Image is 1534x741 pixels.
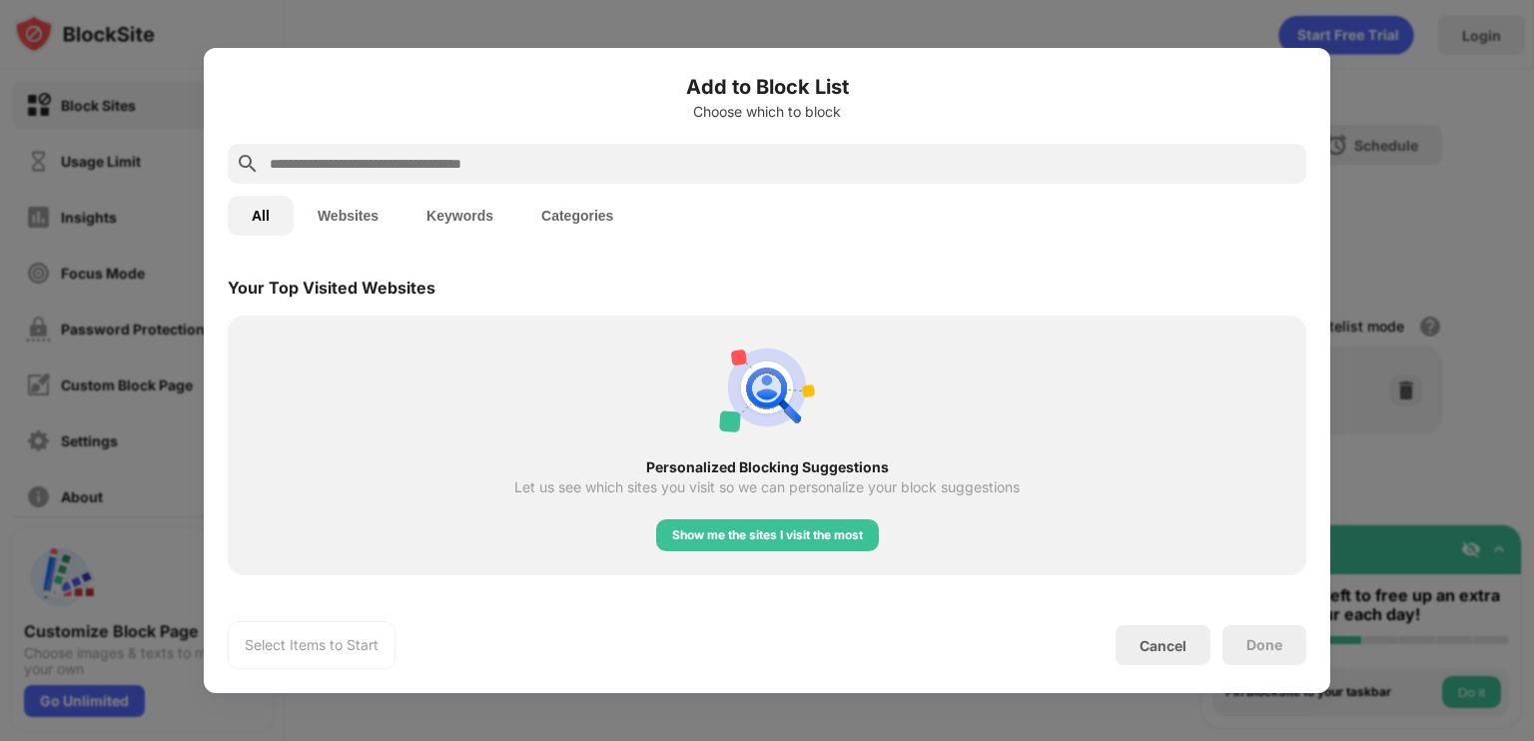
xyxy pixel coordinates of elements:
button: Categories [517,196,637,236]
div: Choose which to block [228,104,1306,120]
div: Your Top Visited Websites [228,278,435,298]
img: personal-suggestions.svg [719,340,815,435]
div: Let us see which sites you visit so we can personalize your block suggestions [514,479,1020,495]
button: Keywords [402,196,517,236]
div: Show me the sites I visit the most [672,525,863,545]
h6: Add to Block List [228,72,1306,102]
div: Personalized Blocking Suggestions [264,459,1270,475]
img: search.svg [236,152,260,176]
div: Select Items to Start [245,635,379,655]
button: Websites [294,196,402,236]
button: All [228,196,294,236]
div: Cancel [1140,637,1186,654]
div: Done [1246,637,1282,653]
